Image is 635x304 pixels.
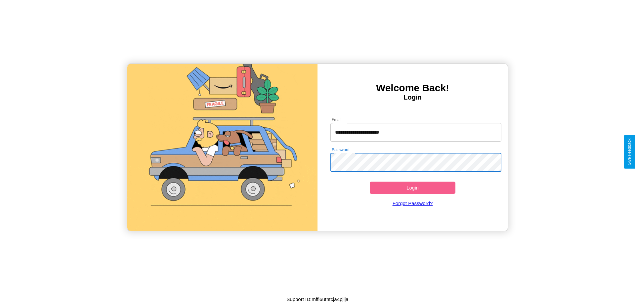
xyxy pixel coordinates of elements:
[127,64,317,231] img: gif
[317,82,508,94] h3: Welcome Back!
[370,182,455,194] button: Login
[317,94,508,101] h4: Login
[327,194,498,213] a: Forgot Password?
[332,147,349,152] label: Password
[286,295,348,304] p: Support ID: mffi6utntcja4pjlja
[627,139,632,165] div: Give Feedback
[332,117,342,122] label: Email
